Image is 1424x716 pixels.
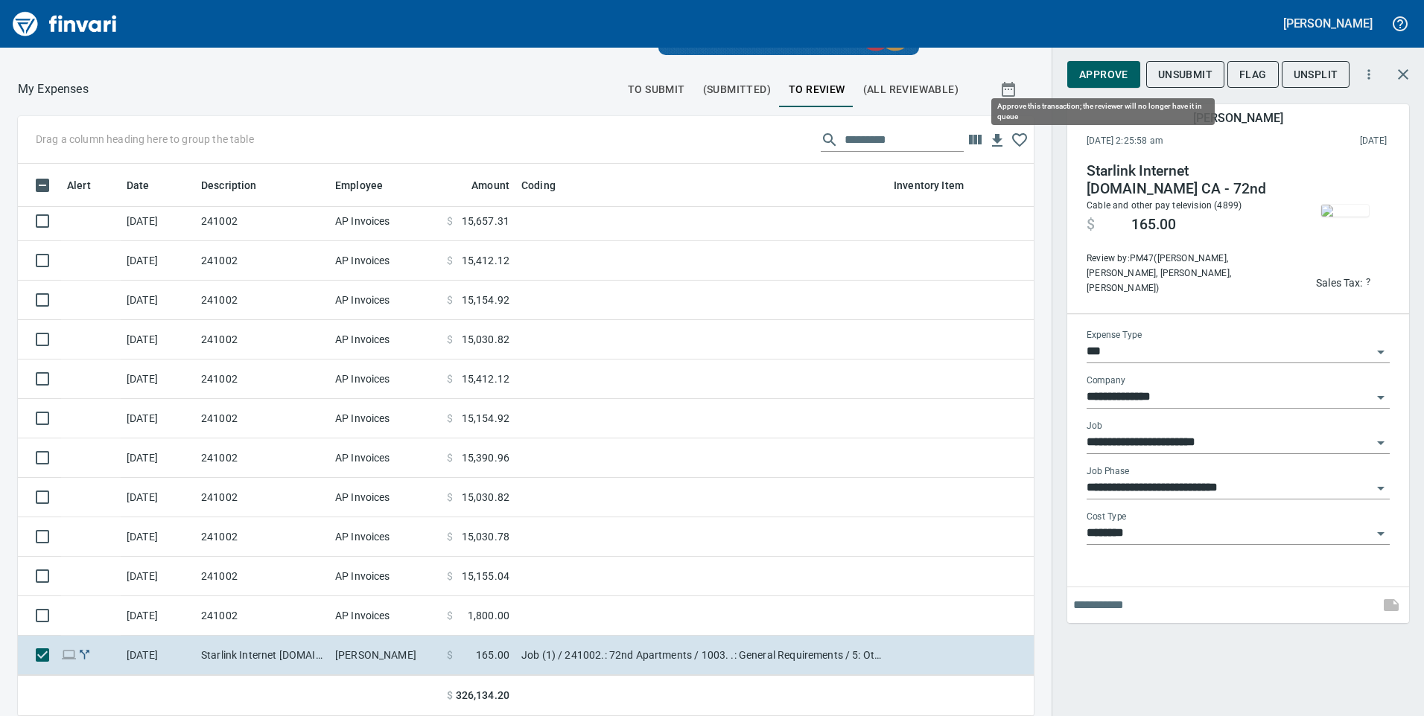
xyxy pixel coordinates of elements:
span: Coding [521,176,575,194]
span: Amount [452,176,509,194]
button: Flag [1227,61,1279,89]
span: 15,390.96 [462,450,509,465]
span: $ [447,214,453,228]
span: $ [447,529,453,544]
td: 241002 [195,478,329,517]
span: $ [447,648,453,662]
td: [DATE] [121,202,195,241]
button: Open [1370,523,1391,544]
button: More [1353,58,1385,91]
span: [DATE] 2:25:58 am [1087,134,1262,149]
img: receipts%2Ftapani%2F2025-09-05%2FwRyD7Dpi8Aanou5rLXT8HKXjbai2__gDbqUxxebw34ksvjf1dP.jpg [1321,205,1369,217]
td: AP Invoices [329,281,441,320]
td: 241002 [195,438,329,478]
label: Cost Type [1087,512,1127,521]
td: AP Invoices [329,359,441,399]
td: [DATE] [121,557,195,596]
span: 15,030.78 [462,529,509,544]
span: $ [447,688,453,703]
span: 165.00 [476,648,509,662]
span: Inventory Item [894,176,964,194]
td: AP Invoices [329,399,441,438]
td: AP Invoices [329,478,441,517]
span: Description [201,176,276,194]
td: Job (1) / 241002.: 72nd Apartments / 1003. .: General Requirements / 5: Other [515,636,888,675]
button: Unsplit [1282,61,1350,89]
span: Description [201,176,257,194]
span: Date [127,176,169,194]
span: To Submit [628,80,685,99]
label: Job Phase [1087,467,1129,476]
button: [PERSON_NAME] [1280,12,1376,35]
button: Open [1370,342,1391,362]
td: [DATE] [121,241,195,281]
span: Cable and other pay television (4899) [1087,200,1242,211]
span: 15,154.92 [462,411,509,426]
span: Flag [1239,65,1267,84]
td: AP Invoices [329,557,441,596]
td: [PERSON_NAME] [329,636,441,675]
img: Finvari [9,6,121,42]
p: Drag a column heading here to group the table [36,132,254,147]
h5: [PERSON_NAME] [1283,16,1373,31]
td: [DATE] [121,399,195,438]
td: [DATE] [121,359,195,399]
td: [DATE] [121,320,195,359]
td: 241002 [195,241,329,281]
td: [DATE] [121,478,195,517]
span: Unable to determine tax [1366,274,1370,291]
label: Expense Type [1087,330,1142,339]
td: 241002 [195,320,329,359]
span: Online transaction [61,650,77,659]
td: 241002 [195,202,329,241]
td: AP Invoices [329,241,441,281]
span: This records your note into the expense. If you would like to send a message to an employee inste... [1373,587,1409,623]
td: [DATE] [121,281,195,320]
span: (All Reviewable) [863,80,959,99]
td: 241002 [195,281,329,320]
span: $ [447,253,453,268]
span: $ [447,332,453,347]
td: AP Invoices [329,596,441,636]
span: Alert [67,176,110,194]
td: 241002 [195,596,329,636]
td: [DATE] [121,517,195,557]
td: 241002 [195,557,329,596]
span: Unsplit [1294,65,1338,84]
h4: Starlink Internet [DOMAIN_NAME] CA - 72nd [1087,162,1289,198]
span: 15,030.82 [462,490,509,505]
td: AP Invoices [329,202,441,241]
span: 15,155.04 [462,569,509,584]
button: Sales Tax:? [1312,271,1374,294]
span: $ [447,608,453,623]
p: Sales Tax: [1316,275,1363,290]
span: Alert [67,176,91,194]
nav: breadcrumb [18,80,89,98]
button: Approve [1067,61,1140,89]
span: $ [447,411,453,426]
span: Coding [521,176,556,194]
button: Unsubmit [1146,61,1224,89]
td: AP Invoices [329,517,441,557]
td: [DATE] [121,596,195,636]
span: 15,657.31 [462,214,509,228]
label: Job [1087,421,1102,430]
button: Open [1370,478,1391,499]
span: ? [1366,274,1370,291]
td: Starlink Internet [DOMAIN_NAME] CA - 72nd [195,636,329,675]
span: (Submitted) [703,80,771,99]
td: AP Invoices [329,438,441,478]
span: Unsubmit [1158,65,1212,84]
span: Inventory Item [894,176,983,194]
span: Employee [335,176,383,194]
span: Review by: PM47 ([PERSON_NAME], [PERSON_NAME], [PERSON_NAME], [PERSON_NAME]) [1087,252,1289,296]
span: 165.00 [1131,216,1176,234]
span: This charge was settled by the merchant and appears on the 2025/09/06 statement. [1262,134,1387,149]
td: [DATE] [121,438,195,478]
td: [DATE] [121,636,195,675]
td: 241002 [195,517,329,557]
h5: [PERSON_NAME] [1193,110,1282,126]
span: Amount [471,176,509,194]
span: 15,412.12 [462,253,509,268]
p: My Expenses [18,80,89,98]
